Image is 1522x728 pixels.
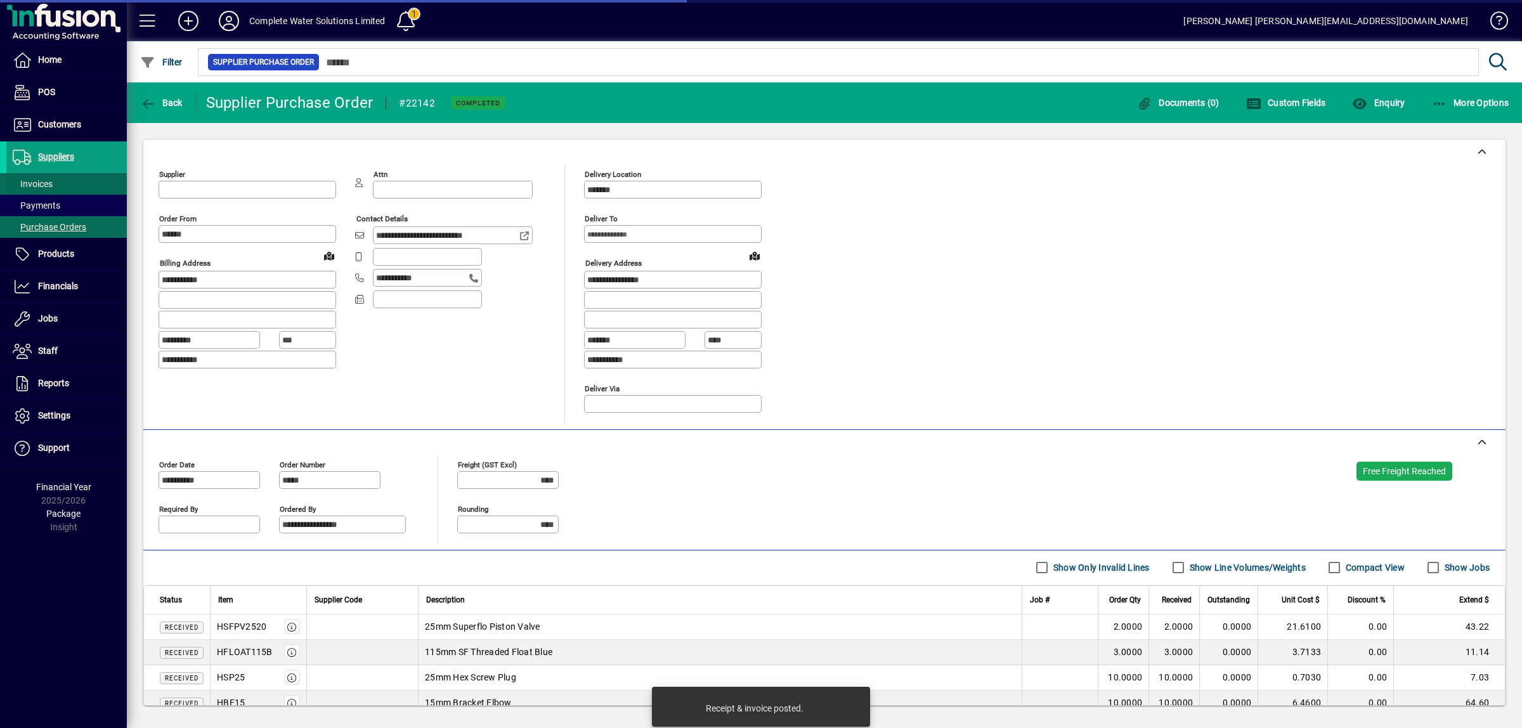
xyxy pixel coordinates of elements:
[38,313,58,323] span: Jobs
[38,152,74,162] span: Suppliers
[217,620,266,633] div: HSFPV2520
[1348,593,1386,607] span: Discount %
[6,368,127,400] a: Reports
[458,460,517,469] mat-label: Freight (GST excl)
[6,44,127,76] a: Home
[38,346,58,356] span: Staff
[319,245,339,266] a: View on map
[1327,614,1393,640] td: 0.00
[209,10,249,32] button: Profile
[38,410,70,420] span: Settings
[1393,665,1505,691] td: 7.03
[1246,98,1326,108] span: Custom Fields
[38,119,81,129] span: Customers
[1432,98,1509,108] span: More Options
[6,432,127,464] a: Support
[38,443,70,453] span: Support
[6,216,127,238] a: Purchase Orders
[1343,561,1405,574] label: Compact View
[280,504,316,513] mat-label: Ordered by
[6,77,127,108] a: POS
[213,56,314,68] span: Supplier Purchase Order
[1183,11,1468,31] div: [PERSON_NAME] [PERSON_NAME][EMAIL_ADDRESS][DOMAIN_NAME]
[458,504,488,513] mat-label: Rounding
[168,10,209,32] button: Add
[1349,91,1408,114] button: Enquiry
[217,696,245,709] div: HBE15
[280,460,325,469] mat-label: Order number
[159,214,197,223] mat-label: Order from
[1199,665,1258,691] td: 0.0000
[218,593,233,607] span: Item
[1243,91,1329,114] button: Custom Fields
[159,460,195,469] mat-label: Order date
[165,675,198,682] span: Received
[6,303,127,335] a: Jobs
[6,173,127,195] a: Invoices
[1098,691,1148,716] td: 10.0000
[1199,614,1258,640] td: 0.0000
[1199,691,1258,716] td: 0.0000
[1258,691,1327,716] td: 6.4600
[1109,593,1141,607] span: Order Qty
[6,238,127,270] a: Products
[315,593,362,607] span: Supplier Code
[160,593,182,607] span: Status
[206,93,374,113] div: Supplier Purchase Order
[1327,691,1393,716] td: 0.00
[165,700,198,707] span: Received
[13,200,60,211] span: Payments
[38,87,55,97] span: POS
[159,504,198,513] mat-label: Required by
[140,98,183,108] span: Back
[1282,593,1320,607] span: Unit Cost $
[127,91,197,114] app-page-header-button: Back
[1162,593,1192,607] span: Received
[249,11,386,31] div: Complete Water Solutions Limited
[1363,466,1446,476] span: Free Freight Reached
[1258,614,1327,640] td: 21.6100
[1148,691,1199,716] td: 10.0000
[1098,614,1148,640] td: 2.0000
[1327,640,1393,665] td: 0.00
[13,222,86,232] span: Purchase Orders
[6,271,127,302] a: Financials
[46,509,81,519] span: Package
[38,281,78,291] span: Financials
[585,384,620,393] mat-label: Deliver via
[165,624,198,631] span: Received
[1098,640,1148,665] td: 3.0000
[217,671,245,684] div: HSP25
[456,99,500,107] span: Completed
[585,170,641,179] mat-label: Delivery Location
[38,249,74,259] span: Products
[1187,561,1306,574] label: Show Line Volumes/Weights
[1327,665,1393,691] td: 0.00
[140,57,183,67] span: Filter
[745,245,765,266] a: View on map
[1098,665,1148,691] td: 10.0000
[1481,3,1506,44] a: Knowledge Base
[6,335,127,367] a: Staff
[426,593,465,607] span: Description
[38,378,69,388] span: Reports
[1148,640,1199,665] td: 3.0000
[1148,614,1199,640] td: 2.0000
[1429,91,1512,114] button: More Options
[585,214,618,223] mat-label: Deliver To
[425,620,540,633] span: 25mm Superflo Piston Valve
[217,646,273,658] div: HFLOAT115B
[399,93,435,114] div: #22142
[425,671,516,684] span: 25mm Hex Screw Plug
[1134,91,1223,114] button: Documents (0)
[374,170,387,179] mat-label: Attn
[165,649,198,656] span: Received
[137,91,186,114] button: Back
[13,179,53,189] span: Invoices
[1199,640,1258,665] td: 0.0000
[1148,665,1199,691] td: 10.0000
[1137,98,1220,108] span: Documents (0)
[706,702,803,715] div: Receipt & invoice posted.
[1051,561,1150,574] label: Show Only Invalid Lines
[1207,593,1250,607] span: Outstanding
